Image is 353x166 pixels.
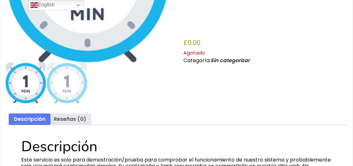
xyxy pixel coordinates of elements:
[5,62,46,103] img: Recuperación de contraseña pública en 1 minuto (prueba gratuita)
[46,62,88,103] img: Recuperación de contraseña pública en 1 minuto (prueba gratuita) - Imagen 2
[21,137,98,156] font: Descripción
[183,50,205,56] font: Agotado
[54,115,86,123] font: Reseñas (0)
[188,38,200,47] font: 0.00
[14,115,45,123] font: Descripción
[210,57,250,64] a: Sin categorizar
[183,38,188,47] font: £
[30,1,38,9] img: en
[183,57,210,64] font: Categoría:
